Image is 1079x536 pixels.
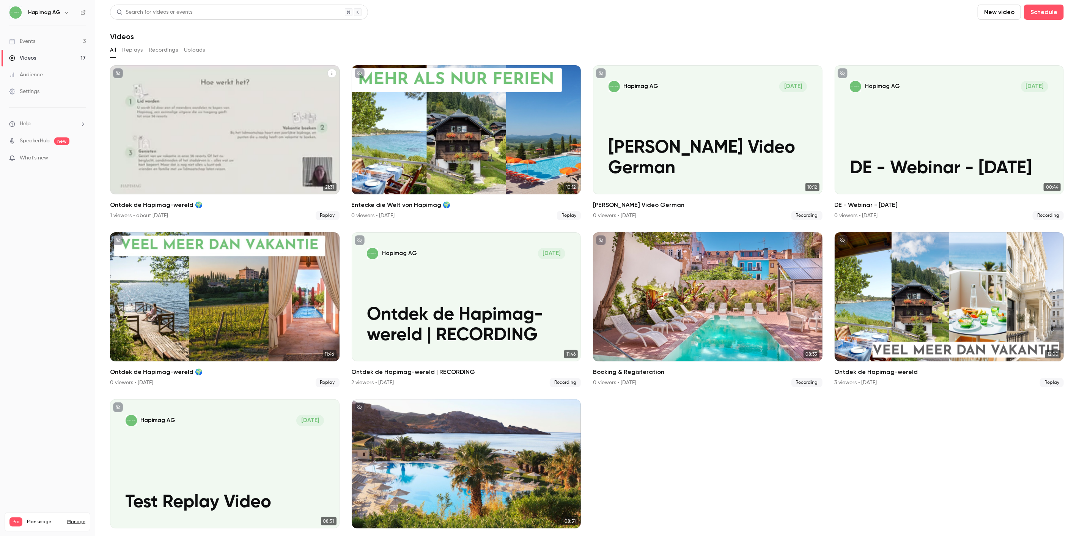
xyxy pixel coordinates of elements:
h2: Ontdek de Hapimag-wereld 🌍 [110,367,340,377]
span: Help [20,120,31,128]
a: Ontdek de Hapimag-wereld | RECORDINGHapimag AG[DATE]Ontdek de Hapimag-wereld | RECORDING11:46Ontd... [352,232,581,387]
span: 21:31 [323,183,337,191]
div: Search for videos or events [116,8,192,16]
div: 1 viewers • about [DATE] [110,212,168,219]
img: Hapimag AG [9,6,22,19]
p: Hapimag AG [382,249,417,257]
span: What's new [20,154,48,162]
span: Replay [1040,378,1064,387]
li: DE - Webinar - 16.06.25 [835,65,1064,220]
li: Ontdek de Hapimag-wereld 🌍 [110,65,340,220]
span: 11:46 [564,350,578,358]
a: Manage [67,519,85,525]
div: Settings [9,88,39,95]
span: 08:33 [804,350,819,358]
div: 0 viewers • [DATE] [110,379,153,386]
p: [PERSON_NAME] Video German [609,138,807,179]
span: 10:12 [805,183,819,191]
p: Ontdek de Hapimag-wereld | RECORDING [367,305,565,346]
span: 12:00 [1045,350,1061,358]
span: 11:46 [323,350,337,358]
button: All [110,44,116,56]
button: Schedule [1024,5,1064,20]
a: 10:1210:12Entecke die Welt von Hapimag 🌍0 viewers • [DATE]Replay [352,65,581,220]
h2: [PERSON_NAME] Video German [593,200,823,210]
span: [DATE] [779,81,807,92]
button: New video [978,5,1021,20]
img: DE - Webinar - 16.06.25 [850,81,861,92]
span: Recording [791,378,823,387]
li: Entecke die Welt von Hapimag 🌍 [352,65,581,220]
span: 08:51 [321,517,337,525]
span: [DATE] [296,415,324,426]
div: Events [9,38,35,45]
li: Nicole Video German [593,65,823,220]
li: Ontdek de Hapimag-wereld | RECORDING [352,232,581,387]
span: Pro [9,517,22,527]
div: 0 viewers • [DATE] [593,212,636,219]
button: unpublished [355,402,365,412]
li: Ontdek de Hapimag-wereld [835,232,1064,387]
p: Test Replay Video [126,492,324,513]
a: 11:4611:46Ontdek de Hapimag-wereld 🌍0 viewers • [DATE]Replay [110,232,340,387]
div: Videos [9,54,36,62]
img: Ontdek de Hapimag-wereld | RECORDING [367,248,378,259]
span: [DATE] [1021,81,1049,92]
button: Recordings [149,44,178,56]
h2: Booking & Registeration [593,367,823,377]
span: 10:12 [564,183,578,191]
span: [DATE] [538,248,566,259]
button: Uploads [184,44,205,56]
span: Replay [557,211,581,220]
h2: DE - Webinar - [DATE] [835,200,1064,210]
li: Booking & Registeration [593,232,823,387]
span: Recording [550,378,581,387]
span: Recording [1033,211,1064,220]
span: new [54,137,69,145]
h6: Hapimag AG [28,9,60,16]
section: Videos [110,5,1064,531]
div: 0 viewers • [DATE] [352,212,395,219]
img: Test Replay Video [126,415,137,426]
div: 3 viewers • [DATE] [835,379,877,386]
span: Replay [316,211,340,220]
h2: Ontdek de Hapimag-wereld | RECORDING [352,367,581,377]
span: 08:51 [562,517,578,525]
a: SpeakerHub [20,137,50,145]
span: 00:44 [1044,183,1061,191]
button: unpublished [113,68,123,78]
a: 12:0012:00Ontdek de Hapimag-wereld3 viewers • [DATE]Replay [835,232,1064,387]
button: unpublished [355,235,365,245]
p: Hapimag AG [865,82,900,90]
h1: Videos [110,32,134,41]
p: Hapimag AG [140,416,175,424]
li: help-dropdown-opener [9,120,86,128]
button: unpublished [838,235,848,245]
button: unpublished [113,402,123,412]
p: Hapimag AG [623,82,658,90]
h2: Entecke die Welt von Hapimag 🌍 [352,200,581,210]
div: 0 viewers • [DATE] [835,212,878,219]
button: unpublished [113,235,123,245]
button: unpublished [838,68,848,78]
button: unpublished [596,68,606,78]
span: Plan usage [27,519,63,525]
div: Audience [9,71,43,79]
div: 0 viewers • [DATE] [593,379,636,386]
button: unpublished [596,235,606,245]
a: Nicole Video GermanHapimag AG[DATE][PERSON_NAME] Video German10:12[PERSON_NAME] Video German0 vie... [593,65,823,220]
h2: Ontdek de Hapimag-wereld 🌍 [110,200,340,210]
li: Ontdek de Hapimag-wereld 🌍 [110,232,340,387]
button: Replays [122,44,143,56]
span: Recording [791,211,823,220]
span: Replay [316,378,340,387]
h2: Ontdek de Hapimag-wereld [835,367,1064,377]
a: DE - Webinar - 16.06.25Hapimag AG[DATE]DE - Webinar - [DATE]00:44DE - Webinar - [DATE]0 viewers •... [835,65,1064,220]
p: DE - Webinar - [DATE] [850,158,1048,179]
div: 2 viewers • [DATE] [352,379,394,386]
a: 21:3121:31Ontdek de Hapimag-wereld 🌍1 viewers • about [DATE]Replay [110,65,340,220]
a: 08:33Booking & Registeration0 viewers • [DATE]Recording [593,232,823,387]
img: Nicole Video German [609,81,620,92]
button: unpublished [355,68,365,78]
